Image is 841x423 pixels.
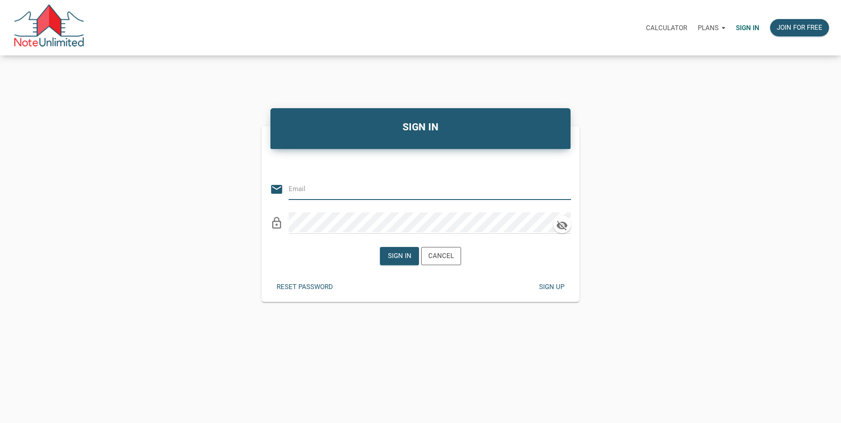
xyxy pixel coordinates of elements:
div: Join for free [777,23,822,33]
button: Sign up [532,278,571,296]
button: Sign in [380,247,419,265]
img: NoteUnlimited [13,4,85,51]
div: Sign in [387,251,411,261]
input: Email [289,179,558,199]
a: Sign in [731,14,765,42]
p: Calculator [646,24,687,32]
i: lock_outline [270,216,283,230]
button: Join for free [770,19,829,36]
h4: SIGN IN [277,120,564,135]
a: Calculator [641,14,692,42]
button: Cancel [421,247,461,265]
div: Sign up [539,282,564,292]
p: Plans [698,24,719,32]
button: Reset password [270,278,340,296]
a: Plans [692,14,731,42]
div: Reset password [277,282,333,292]
i: email [270,183,283,196]
button: Plans [692,15,731,41]
div: Cancel [428,251,454,261]
p: Sign in [736,24,759,32]
a: Join for free [765,14,834,42]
